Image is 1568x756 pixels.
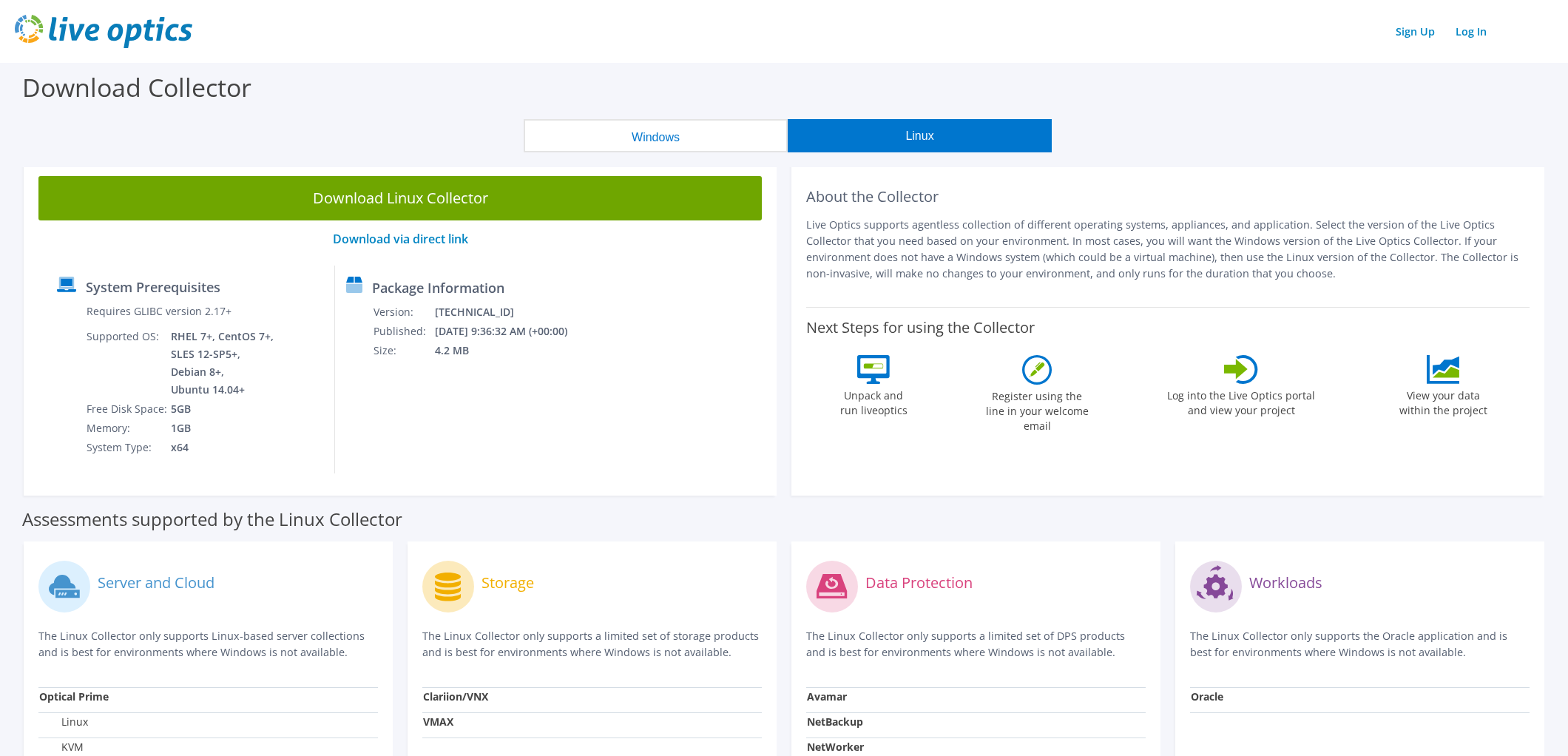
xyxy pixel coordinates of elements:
[39,715,88,729] label: Linux
[38,628,378,661] p: The Linux Collector only supports Linux-based server collections and is best for environments whe...
[15,15,192,48] img: live_optics_svg.svg
[806,217,1530,282] p: Live Optics supports agentless collection of different operating systems, appliances, and applica...
[1166,384,1316,418] label: Log into the Live Optics portal and view your project
[807,715,863,729] strong: NetBackup
[86,327,170,399] td: Supported OS:
[806,188,1530,206] h2: About the Collector
[422,628,762,661] p: The Linux Collector only supports a limited set of storage products and is best for environments ...
[807,689,847,703] strong: Avamar
[423,689,488,703] strong: Clariion/VNX
[373,322,434,341] td: Published:
[170,419,277,438] td: 1GB
[86,280,220,294] label: System Prerequisites
[1249,576,1322,590] label: Workloads
[806,628,1146,661] p: The Linux Collector only supports a limited set of DPS products and is best for environments wher...
[86,419,170,438] td: Memory:
[524,119,788,152] button: Windows
[481,576,534,590] label: Storage
[807,740,864,754] strong: NetWorker
[333,231,468,247] a: Download via direct link
[423,715,453,729] strong: VMAX
[98,576,214,590] label: Server and Cloud
[865,576,973,590] label: Data Protection
[434,303,587,322] td: [TECHNICAL_ID]
[839,384,908,418] label: Unpack and run liveoptics
[86,399,170,419] td: Free Disk Space:
[170,327,277,399] td: RHEL 7+, CentOS 7+, SLES 12-SP5+, Debian 8+, Ubuntu 14.04+
[170,438,277,457] td: x64
[39,689,109,703] strong: Optical Prime
[372,280,504,295] label: Package Information
[86,438,170,457] td: System Type:
[1191,689,1223,703] strong: Oracle
[1388,21,1442,42] a: Sign Up
[788,119,1052,152] button: Linux
[22,512,402,527] label: Assessments supported by the Linux Collector
[39,740,84,755] label: KVM
[373,341,434,360] td: Size:
[434,341,587,360] td: 4.2 MB
[1390,384,1496,418] label: View your data within the project
[22,70,251,104] label: Download Collector
[806,319,1035,337] label: Next Steps for using the Collector
[170,399,277,419] td: 5GB
[87,304,232,319] label: Requires GLIBC version 2.17+
[1190,628,1530,661] p: The Linux Collector only supports the Oracle application and is best for environments where Windo...
[1448,21,1494,42] a: Log In
[373,303,434,322] td: Version:
[38,176,762,220] a: Download Linux Collector
[981,385,1092,433] label: Register using the line in your welcome email
[434,322,587,341] td: [DATE] 9:36:32 AM (+00:00)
